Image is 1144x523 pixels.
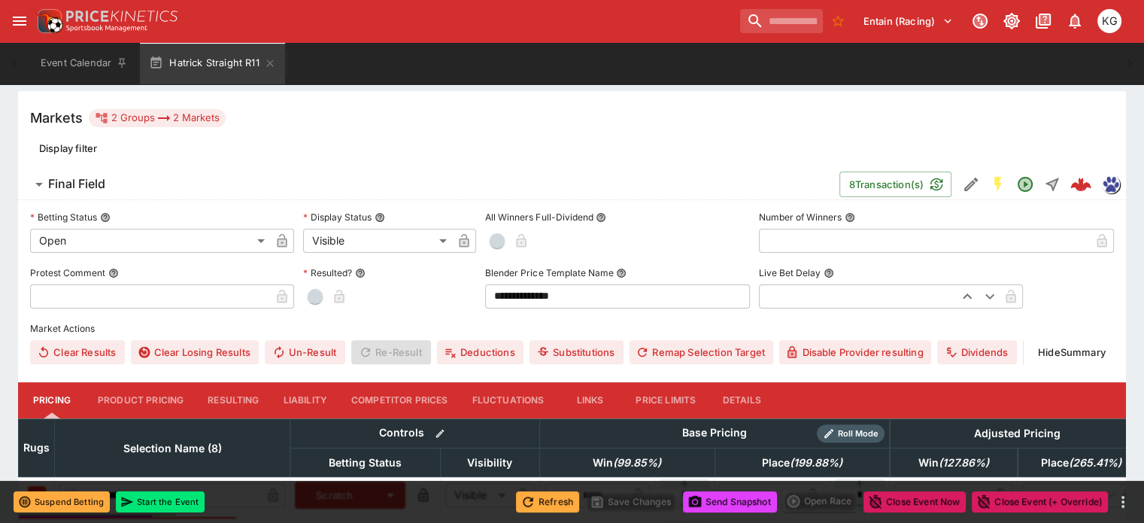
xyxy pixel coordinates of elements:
[845,212,855,223] button: Number of Winners
[937,340,1016,364] button: Dividends
[66,11,178,22] img: PriceKinetics
[1069,454,1121,472] em: ( 265.41 %)
[18,169,839,199] button: Final Field
[485,211,593,223] p: All Winners Full-Dividend
[100,212,111,223] button: Betting Status
[303,229,452,253] div: Visible
[1061,8,1088,35] button: Notifications
[826,9,850,33] button: No Bookmarks
[683,491,777,512] button: Send Snapshot
[339,382,460,418] button: Competitor Prices
[460,382,557,418] button: Fluctuations
[30,318,1114,340] label: Market Actions
[14,491,110,512] button: Suspend Betting
[1012,171,1039,198] button: Open
[783,491,857,512] div: split button
[30,229,270,253] div: Open
[1102,175,1120,193] div: grnz
[19,418,55,476] th: Rugs
[32,42,137,84] button: Event Calendar
[790,454,842,472] em: ( 199.88 %)
[351,340,430,364] span: Re-Result
[1030,340,1114,364] button: HideSummary
[18,382,86,418] button: Pricing
[355,268,366,278] button: Resulted?
[437,340,523,364] button: Deductions
[375,212,385,223] button: Display Status
[624,382,708,418] button: Price Limits
[854,9,962,33] button: Select Tenant
[1103,176,1119,193] img: grnz
[759,211,842,223] p: Number of Winners
[779,340,932,364] button: Disable Provider resulting
[131,340,259,364] button: Clear Losing Results
[1070,174,1091,195] img: logo-cerberus--red.svg
[1024,454,1138,472] span: Place(265.41%)
[1039,171,1066,198] button: Straight
[272,382,339,418] button: Liability
[939,454,989,472] em: ( 127.86 %)
[676,424,753,442] div: Base Pricing
[116,491,205,512] button: Start the Event
[1097,9,1121,33] div: Kevin Gutschlag
[998,8,1025,35] button: Toggle light/dark mode
[30,136,106,160] button: Display filter
[966,8,994,35] button: Connected to PK
[30,109,83,126] h5: Markets
[196,382,271,418] button: Resulting
[290,418,540,448] th: Controls
[265,340,345,364] button: Un-Result
[630,340,773,364] button: Remap Selection Target
[596,212,606,223] button: All Winners Full-Dividend
[616,268,627,278] button: Blender Price Template Name
[708,382,775,418] button: Details
[303,211,372,223] p: Display Status
[745,454,859,472] span: Place(199.88%)
[108,268,119,278] button: Protest Comment
[740,9,823,33] input: search
[30,266,105,279] p: Protest Comment
[556,382,624,418] button: Links
[530,340,624,364] button: Substitutions
[613,454,661,472] em: ( 99.85 %)
[86,382,196,418] button: Product Pricing
[516,491,579,512] button: Refresh
[430,424,450,443] button: Bulk edit
[957,171,985,198] button: Edit Detail
[1016,175,1034,193] svg: Open
[6,8,33,35] button: open drawer
[1093,5,1126,38] button: Kevin Gutschlag
[824,268,834,278] button: Live Bet Delay
[972,491,1108,512] button: Close Event (+ Override)
[1030,8,1057,35] button: Documentation
[985,171,1012,198] button: SGM Enabled
[839,172,951,197] button: 8Transaction(s)
[451,454,529,472] span: Visibility
[1114,493,1132,511] button: more
[485,266,613,279] p: Blender Price Template Name
[33,6,63,36] img: PriceKinetics Logo
[312,454,418,472] span: Betting Status
[1070,174,1091,195] div: a10bc1e7-719c-427b-a26e-4733438ae837
[30,211,97,223] p: Betting Status
[107,439,238,458] span: Selection Name (8)
[759,266,821,279] p: Live Bet Delay
[48,176,105,192] h6: Final Field
[303,266,352,279] p: Resulted?
[95,109,220,127] div: 2 Groups 2 Markets
[66,25,147,32] img: Sportsbook Management
[576,454,678,472] span: Win(99.85%)
[1066,169,1096,199] a: a10bc1e7-719c-427b-a26e-4733438ae837
[817,424,885,442] div: Show/hide Price Roll mode configuration.
[902,454,1006,472] span: Win(127.86%)
[832,427,885,440] span: Roll Mode
[863,491,966,512] button: Close Event Now
[140,42,284,84] button: Hatrick Straight R11
[30,340,125,364] button: Clear Results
